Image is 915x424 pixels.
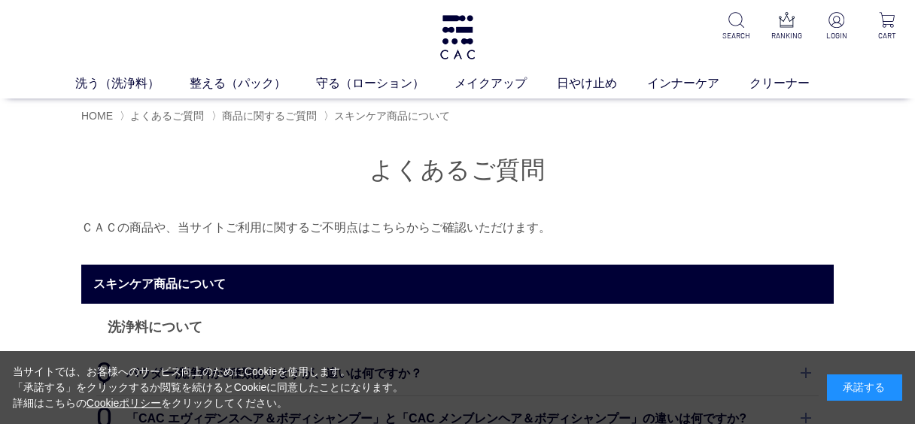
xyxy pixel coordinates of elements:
a: RANKING [771,12,803,41]
div: 承諾する [827,374,902,401]
h2: スキンケア商品について [81,265,834,303]
p: SEARCH [720,30,752,41]
a: メイクアップ [454,74,557,92]
a: HOME [81,110,113,122]
img: logo [438,15,477,59]
a: 日やけ止め [557,74,647,92]
a: 整える（パック） [190,74,316,92]
span: スキンケア商品について [334,110,450,122]
div: 当サイトでは、お客様へのサービス向上のためにCookieを使用します。 「承諾する」をクリックするか閲覧を続けるとCookieに同意したことになります。 詳細はこちらの をクリックしてください。 [13,364,404,411]
a: 洗う（洗浄料） [75,74,190,92]
li: 〉 [120,109,208,123]
a: クリーナー [749,74,840,92]
li: 〉 [324,109,454,123]
a: 商品に関するご質問 [222,110,317,122]
a: CART [871,12,903,41]
p: RANKING [771,30,803,41]
p: CART [871,30,903,41]
h3: 洗浄料について [96,304,819,351]
a: 守る（ローション） [316,74,454,92]
h1: よくあるご質問 [81,154,834,186]
a: SEARCH [720,12,752,41]
li: 〉 [211,109,321,123]
a: インナーケア [647,74,749,92]
a: よくあるご質問 [130,110,204,122]
a: Cookieポリシー [87,397,162,409]
p: LOGIN [820,30,853,41]
a: LOGIN [820,12,853,41]
p: ＣＡＣの商品や、当サイトご利用に関するご不明点はこちらからご確認いただけます。 [81,217,834,238]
